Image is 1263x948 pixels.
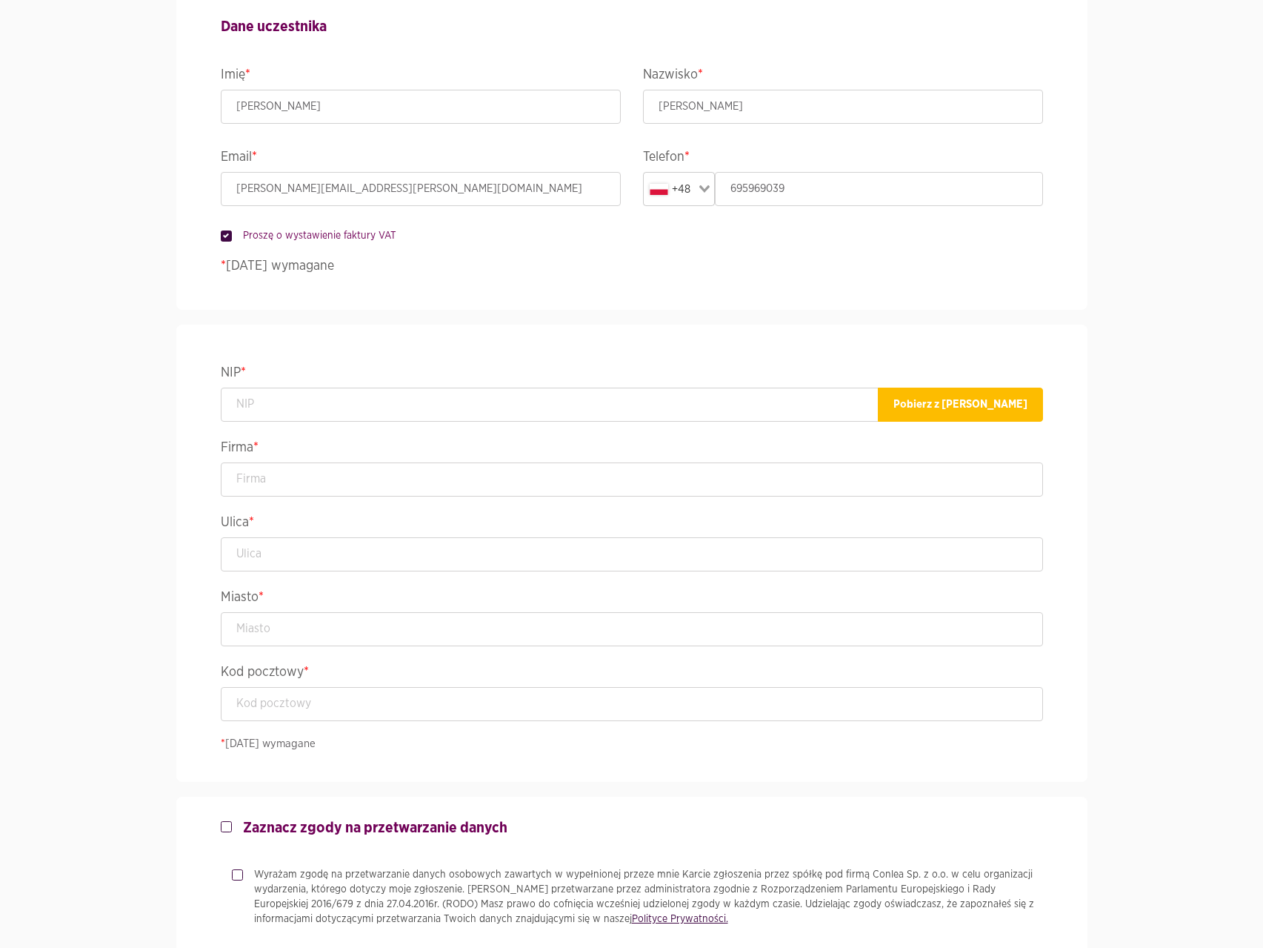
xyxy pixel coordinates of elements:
[632,914,728,924] a: Polityce Prywatności.
[221,172,621,206] input: Email
[221,537,1043,571] input: Ulica
[643,90,1043,124] input: Nazwisko
[643,146,1043,172] legend: Telefon
[647,176,695,202] div: +48
[221,687,1043,721] input: Kod pocztowy
[221,362,1043,388] legend: NIP
[715,172,1043,206] input: Telefon
[221,612,1043,646] input: Miasto
[221,19,327,34] strong: Dane uczestnika
[221,64,621,90] legend: Imię
[232,228,396,243] label: Proszę o wystawienie faktury VAT
[221,256,1043,276] p: [DATE] wymagane
[221,437,1043,463] legend: Firma
[221,463,1043,497] input: Firma
[221,146,621,172] legend: Email
[643,64,1043,90] legend: Nazwisko
[221,511,1043,537] legend: Ulica
[650,184,668,195] img: pl.svg
[221,388,879,422] input: NIP
[643,172,716,206] div: Search for option
[254,867,1043,927] p: Wyrażam zgodę na przetwarzanie danych osobowych zawartych w wypełnionej przeze mnie Karcie zgłosz...
[221,586,1043,612] legend: Miasto
[221,661,1043,687] legend: Kod pocztowy
[221,90,621,124] input: Imię
[221,736,1043,753] p: [DATE] wymagane
[878,388,1043,422] button: Pobierz z [PERSON_NAME]
[243,821,507,835] strong: Zaznacz zgody na przetwarzanie danych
